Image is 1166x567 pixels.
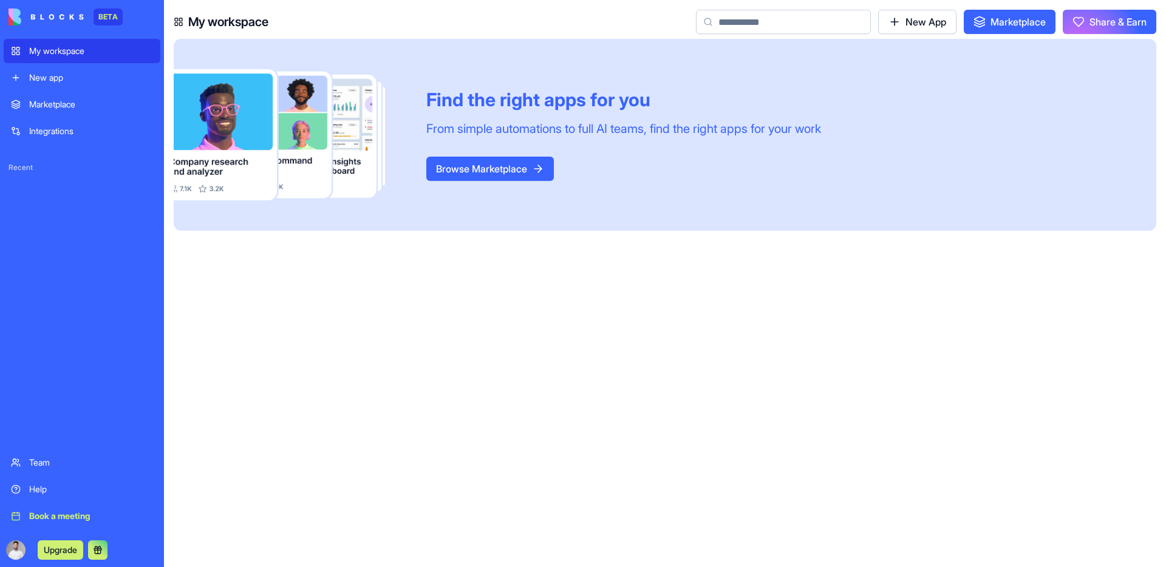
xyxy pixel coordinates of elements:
a: My workspace [4,39,160,63]
a: Marketplace [4,92,160,117]
a: Upgrade [38,543,83,555]
div: Find the right apps for you [426,89,821,110]
div: Help [29,483,153,495]
span: Share & Earn [1089,15,1147,29]
a: New app [4,66,160,90]
button: Browse Marketplace [426,157,554,181]
button: Share & Earn [1063,10,1156,34]
button: Upgrade [38,540,83,560]
h4: My workspace [188,13,268,30]
div: BETA [94,8,123,25]
a: BETA [9,8,123,25]
img: logo [9,8,84,25]
div: My workspace [29,45,153,57]
img: ACg8ocIqQBNK5J0DAB-blYXo9HHeBCA07cxAmrXF_4yCQSfYNqe09QhT=s96-c [6,540,26,560]
a: Browse Marketplace [426,163,554,175]
div: New app [29,72,153,84]
a: Integrations [4,119,160,143]
a: Book a meeting [4,504,160,528]
div: Integrations [29,125,153,137]
a: Marketplace [964,10,1055,34]
span: Recent [4,163,160,172]
a: Help [4,477,160,501]
div: Book a meeting [29,510,153,522]
a: New App [878,10,956,34]
div: Team [29,457,153,469]
a: Team [4,450,160,475]
div: From simple automations to full AI teams, find the right apps for your work [426,120,821,137]
div: Marketplace [29,98,153,110]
